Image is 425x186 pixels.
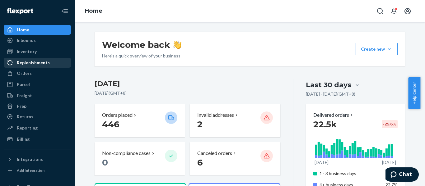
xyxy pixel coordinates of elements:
button: Help Center [408,77,420,109]
span: 22.5k [313,119,337,129]
div: Integrations [17,156,43,162]
p: 1 - 3 business days [320,170,381,177]
div: Add Integration [17,168,44,173]
div: Parcel [17,81,30,88]
div: Orders [17,70,32,76]
div: Billing [17,136,30,142]
div: Inbounds [17,37,36,43]
div: Last 30 days [306,80,351,90]
a: Home [4,25,71,35]
a: Billing [4,134,71,144]
a: Home [85,7,102,14]
div: Freight [17,93,32,99]
p: [DATE] [382,159,396,166]
a: Prep [4,101,71,111]
p: Canceled orders [197,150,232,157]
div: Prep [17,103,26,109]
button: Close Navigation [58,5,71,17]
img: hand-wave emoji [173,40,181,49]
div: Replenishments [17,60,50,66]
a: Replenishments [4,58,71,68]
p: Invalid addresses [197,111,234,119]
a: Reporting [4,123,71,133]
h3: [DATE] [95,79,280,89]
button: Orders placed 446 [95,104,185,137]
button: Canceled orders 6 [190,142,280,175]
a: Freight [4,91,71,101]
button: Create new [356,43,398,55]
p: [DATE] ( GMT+8 ) [95,90,280,96]
button: Open Search Box [374,5,386,17]
span: 446 [102,119,119,129]
ol: breadcrumbs [80,2,107,20]
button: Delivered orders [313,111,354,119]
div: -25.6 % [382,120,398,128]
a: Add Integration [4,167,71,174]
div: Inventory [17,48,37,55]
a: Parcel [4,79,71,89]
div: Returns [17,114,33,120]
span: 6 [197,157,203,168]
button: Integrations [4,154,71,164]
p: Orders placed [102,111,133,119]
button: Invalid addresses 2 [190,104,280,137]
p: Non-compliance cases [102,150,151,157]
a: Returns [4,112,71,122]
span: 0 [102,157,108,168]
iframe: Opens a widget where you can chat to one of our agents [385,167,419,183]
img: Flexport logo [7,8,33,14]
a: Inbounds [4,35,71,45]
div: Reporting [17,125,38,131]
p: [DATE] [315,159,329,166]
button: Open account menu [401,5,414,17]
a: Orders [4,68,71,78]
button: Open notifications [388,5,400,17]
p: Here’s a quick overview of your business [102,53,181,59]
a: Inventory [4,47,71,57]
div: Home [17,27,29,33]
p: [DATE] - [DATE] ( GMT+8 ) [306,91,355,97]
h1: Welcome back [102,39,181,50]
button: Non-compliance cases 0 [95,142,185,175]
span: 2 [197,119,203,129]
